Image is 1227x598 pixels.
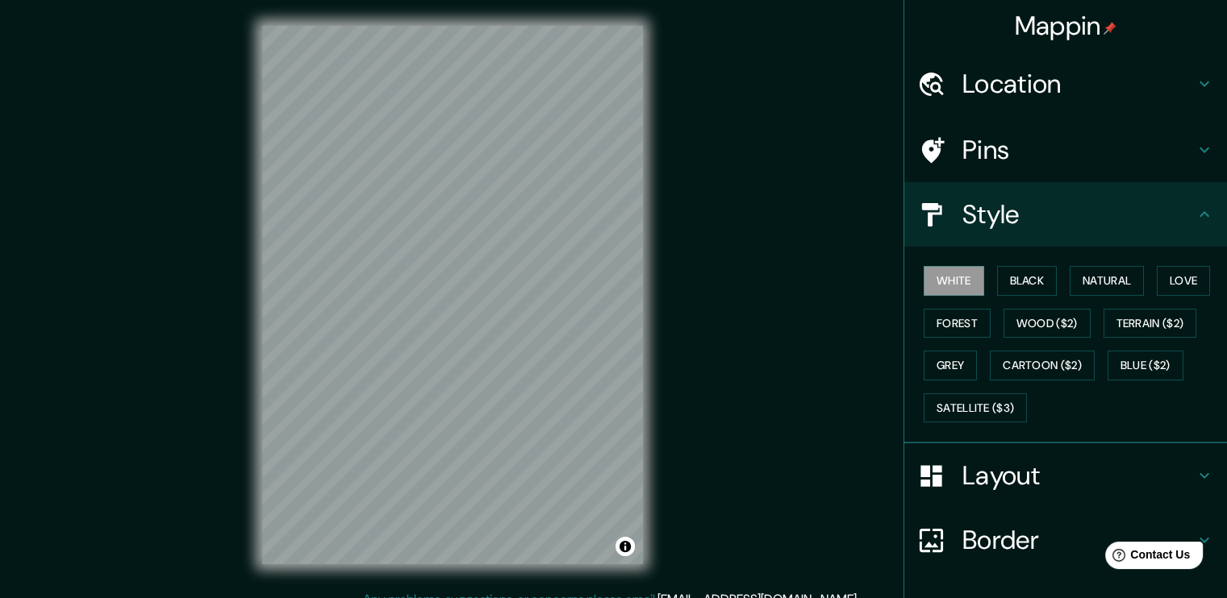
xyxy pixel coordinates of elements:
iframe: Help widget launcher [1083,535,1209,580]
h4: Pins [962,134,1195,166]
h4: Border [962,524,1195,556]
h4: Layout [962,459,1195,492]
button: Forest [924,309,991,338]
div: Layout [904,443,1227,508]
button: Love [1157,266,1210,296]
div: Border [904,508,1227,572]
img: pin-icon.png [1104,22,1116,35]
button: Natural [1070,266,1144,296]
div: Location [904,52,1227,116]
div: Style [904,182,1227,247]
h4: Location [962,68,1195,100]
button: Grey [924,351,977,380]
button: Terrain ($2) [1104,309,1197,338]
div: Pins [904,118,1227,182]
button: Wood ($2) [1004,309,1091,338]
button: Blue ($2) [1108,351,1183,380]
button: Cartoon ($2) [990,351,1095,380]
button: Satellite ($3) [924,393,1027,423]
button: Toggle attribution [616,537,635,556]
button: White [924,266,984,296]
h4: Mappin [1015,10,1117,42]
h4: Style [962,198,1195,230]
canvas: Map [262,26,643,564]
button: Black [997,266,1058,296]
